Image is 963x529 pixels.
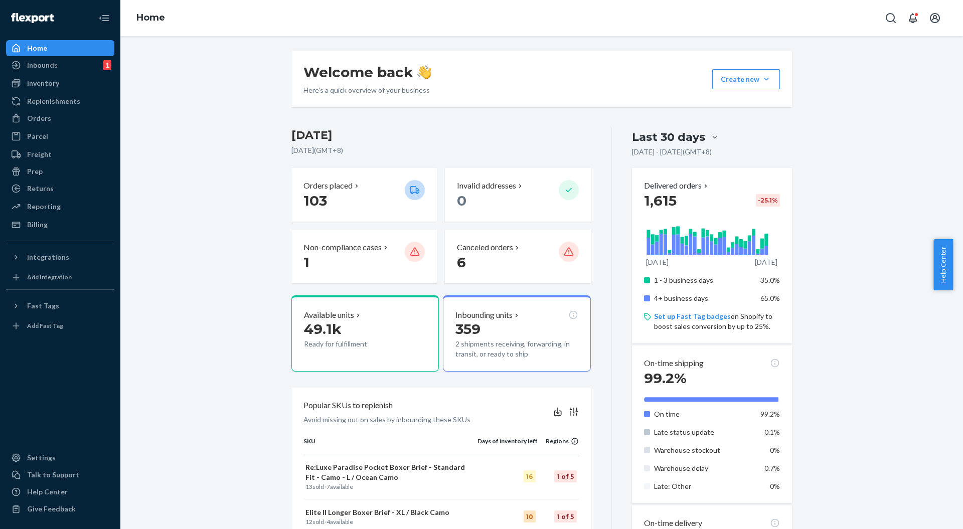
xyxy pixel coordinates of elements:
[6,57,114,73] a: Inbounds1
[6,93,114,109] a: Replenishments
[554,510,577,522] div: 1 of 5
[6,249,114,265] button: Integrations
[27,273,72,281] div: Add Integration
[524,510,536,522] div: 10
[6,199,114,215] a: Reporting
[654,409,753,419] p: On time
[103,60,111,70] div: 1
[524,470,536,482] div: 16
[305,517,475,526] p: sold · available
[644,192,677,209] span: 1,615
[632,129,705,145] div: Last 30 days
[27,96,80,106] div: Replenishments
[27,166,43,177] div: Prep
[305,462,475,482] p: Re:Luxe Paradise Pocket Boxer Brief - Standard Fit - Camo - L / Ocean Camo
[457,242,513,253] p: Canceled orders
[654,275,753,285] p: 1 - 3 business days
[305,483,312,490] span: 13
[6,217,114,233] a: Billing
[6,467,114,483] a: Talk to Support
[303,254,309,271] span: 1
[27,301,59,311] div: Fast Tags
[6,269,114,285] a: Add Integration
[654,427,753,437] p: Late status update
[291,295,439,372] button: Available units49.1kReady for fulfillment
[654,311,780,331] p: on Shopify to boost sales conversion by up to 25%.
[303,63,431,81] h1: Welcome back
[554,470,577,482] div: 1 of 5
[291,127,591,143] h3: [DATE]
[303,192,327,209] span: 103
[11,13,54,23] img: Flexport logo
[303,415,470,425] p: Avoid missing out on sales by inbounding these SKUs
[27,202,61,212] div: Reporting
[654,312,731,320] a: Set up Fast Tag badges
[654,463,753,473] p: Warehouse delay
[136,12,165,23] a: Home
[303,180,353,192] p: Orders placed
[417,65,431,79] img: hand-wave emoji
[6,40,114,56] a: Home
[27,470,79,480] div: Talk to Support
[304,320,342,337] span: 49.1k
[881,8,901,28] button: Open Search Box
[305,518,312,525] span: 12
[305,482,475,491] p: sold · available
[457,180,516,192] p: Invalid addresses
[303,437,477,454] th: SKU
[6,298,114,314] button: Fast Tags
[455,309,513,321] p: Inbounding units
[538,437,579,445] div: Regions
[94,8,114,28] button: Close Navigation
[6,181,114,197] a: Returns
[755,257,777,267] p: [DATE]
[27,78,59,88] div: Inventory
[770,482,780,490] span: 0%
[6,318,114,334] a: Add Fast Tag
[291,168,437,222] button: Orders placed 103
[445,230,590,283] button: Canceled orders 6
[445,168,590,222] button: Invalid addresses 0
[6,110,114,126] a: Orders
[644,370,687,387] span: 99.2%
[903,8,923,28] button: Open notifications
[760,410,780,418] span: 99.2%
[303,242,382,253] p: Non-compliance cases
[760,276,780,284] span: 35.0%
[303,400,393,411] p: Popular SKUs to replenish
[27,131,48,141] div: Parcel
[654,481,753,491] p: Late: Other
[443,295,590,372] button: Inbounding units3592 shipments receiving, forwarding, in transit, or ready to ship
[27,220,48,230] div: Billing
[27,149,52,159] div: Freight
[644,517,702,529] p: On-time delivery
[27,321,63,330] div: Add Fast Tag
[6,146,114,162] a: Freight
[27,487,68,497] div: Help Center
[654,445,753,455] p: Warehouse stockout
[305,507,475,517] p: Elite II Longer Boxer Brief - XL / Black Camo
[457,192,466,209] span: 0
[303,85,431,95] p: Here’s a quick overview of your business
[477,437,538,454] th: Days of inventory left
[6,75,114,91] a: Inventory
[304,339,397,349] p: Ready for fulfillment
[457,254,466,271] span: 6
[27,43,47,53] div: Home
[291,230,437,283] button: Non-compliance cases 1
[933,239,953,290] button: Help Center
[644,358,704,369] p: On-time shipping
[27,184,54,194] div: Returns
[712,69,780,89] button: Create new
[6,128,114,144] a: Parcel
[291,145,591,155] p: [DATE] ( GMT+8 )
[6,163,114,180] a: Prep
[764,464,780,472] span: 0.7%
[654,293,753,303] p: 4+ business days
[644,180,710,192] button: Delivered orders
[27,453,56,463] div: Settings
[327,483,330,490] span: 7
[455,320,480,337] span: 359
